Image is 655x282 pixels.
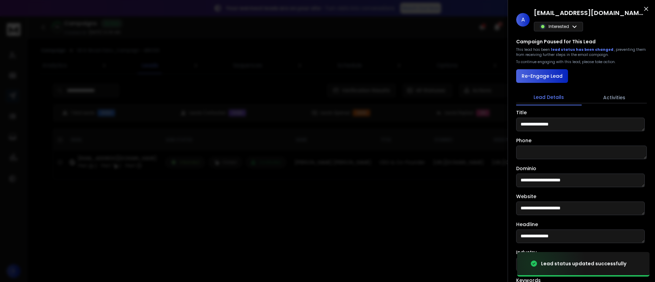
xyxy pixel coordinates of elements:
span: lead status has been changed [551,47,614,52]
label: Headline [516,222,538,227]
div: This lead has been , preventing them from receiving further steps in the email campaign. [516,47,647,57]
h3: Campaign Paused for This Lead [516,38,596,45]
button: Activities [582,90,647,105]
p: Interested [549,24,569,29]
label: Dominio [516,166,536,171]
label: Phone [516,138,532,143]
button: Lead Details [516,90,582,105]
label: Title [516,110,527,115]
h1: [EMAIL_ADDRESS][DOMAIN_NAME] [534,8,643,18]
div: Lead status updated successfully [541,260,626,267]
p: To continue engaging with this lead, please take action. [516,59,615,64]
span: A [516,13,530,27]
label: Website [516,194,536,199]
button: Re-Engage Lead [516,69,568,83]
